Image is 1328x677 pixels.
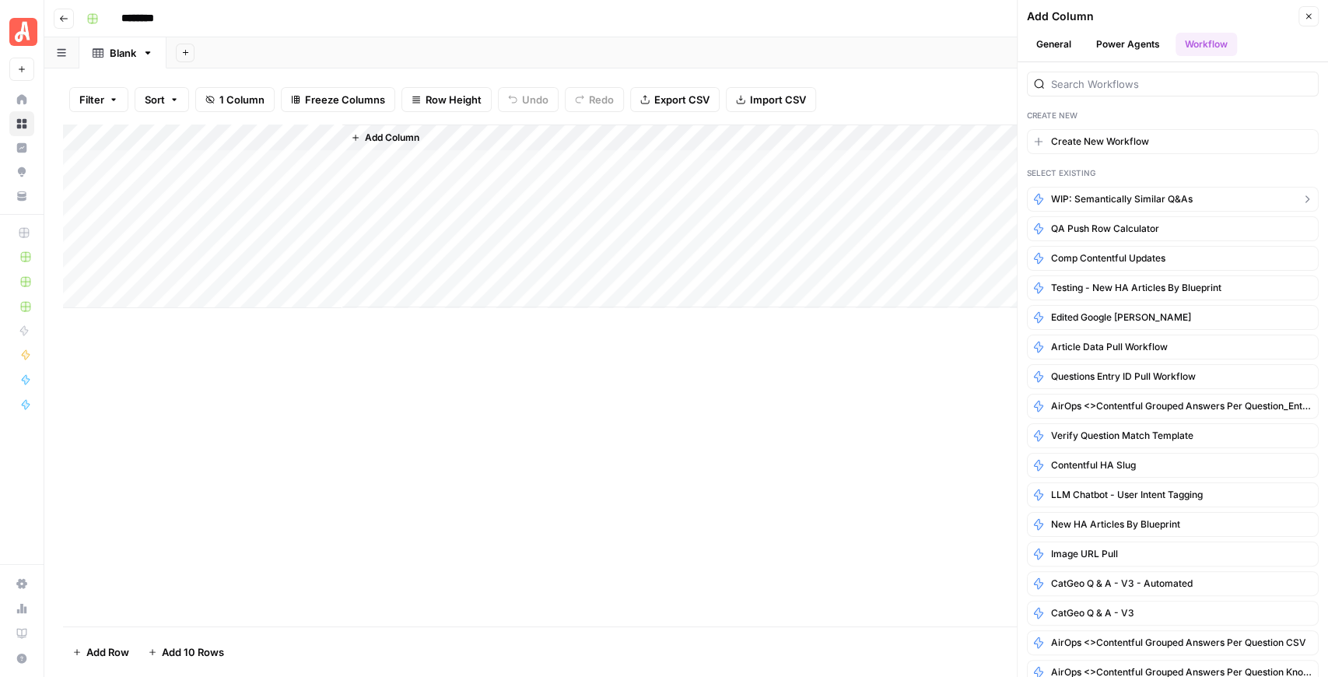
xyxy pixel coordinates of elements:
button: Filter [69,87,128,112]
a: Usage [9,596,34,621]
button: CatGeo Q & A - v3 - automated [1027,571,1319,596]
span: AirOps <>Contentful Grouped Answers per Question_Entry ID Grid [1051,399,1313,413]
button: Undo [498,87,559,112]
span: Edited Google [PERSON_NAME] [1051,310,1191,324]
div: Blank [110,45,136,61]
button: QA Push Row Calculator [1027,216,1319,241]
img: Angi Logo [9,18,37,46]
a: Opportunities [9,160,34,184]
button: General [1027,33,1081,56]
button: Workspace: Angi [9,12,34,51]
button: 1 Column [195,87,275,112]
span: 1 Column [219,92,265,107]
button: LLM Chatbot - User Intent Tagging [1027,482,1319,507]
span: Add 10 Rows [162,644,224,660]
span: Verify Question Match Template [1051,429,1193,443]
span: Row Height [426,92,482,107]
a: Home [9,87,34,112]
button: Create New Workflow [1027,129,1319,154]
a: Blank [79,37,166,68]
button: Add 10 Rows [138,640,233,665]
span: Image URL Pull [1051,547,1118,561]
span: QA Push Row Calculator [1051,222,1159,236]
button: New HA Articles by Blueprint [1027,512,1319,537]
button: Contentful HA Slug [1027,453,1319,478]
button: Import CSV [726,87,816,112]
button: Row Height [401,87,492,112]
span: Undo [522,92,548,107]
button: Power Agents [1087,33,1169,56]
span: Add Column [365,131,419,145]
span: Comp Contentful Updates [1051,251,1165,265]
button: Article Data Pull Workflow [1027,335,1319,360]
button: Sort [135,87,189,112]
button: Questions Entry ID Pull Workflow [1027,364,1319,389]
span: Questions Entry ID Pull Workflow [1051,370,1196,384]
input: Search Workflows [1051,76,1312,92]
button: Testing - New HA Articles by Blueprint [1027,275,1319,300]
button: Verify Question Match Template [1027,423,1319,448]
div: Create New [1027,109,1319,121]
a: Settings [9,571,34,596]
button: Freeze Columns [281,87,395,112]
button: Workflow [1176,33,1237,56]
button: AirOps <>Contentful Grouped Answers per Question CSV [1027,630,1319,655]
div: Select Existing [1027,167,1319,179]
span: LLM Chatbot - User Intent Tagging [1051,488,1203,502]
a: Browse [9,111,34,136]
span: WIP: Semantically Similar Q&As [1051,192,1193,206]
button: AirOps <>Contentful Grouped Answers per Question_Entry ID Grid [1027,394,1319,419]
span: Redo [589,92,614,107]
span: Create New Workflow [1051,135,1149,149]
span: CatGeo Q & A - v3 - automated [1051,577,1193,591]
button: Edited Google [PERSON_NAME] [1027,305,1319,330]
a: Insights [9,135,34,160]
span: Export CSV [654,92,710,107]
span: AirOps <>Contentful Grouped Answers per Question CSV [1051,636,1306,650]
button: Image URL Pull [1027,542,1319,567]
button: Help + Support [9,646,34,671]
button: Redo [565,87,624,112]
span: Sort [145,92,165,107]
a: Learning Hub [9,621,34,646]
span: Add Row [86,644,129,660]
span: Testing - New HA Articles by Blueprint [1051,281,1221,295]
button: Add Row [63,640,138,665]
span: CatGeo Q & A - v3 [1051,606,1134,620]
span: Article Data Pull Workflow [1051,340,1168,354]
span: Freeze Columns [305,92,385,107]
a: Your Data [9,184,34,209]
span: Import CSV [750,92,806,107]
span: Contentful HA Slug [1051,458,1136,472]
span: Filter [79,92,104,107]
button: WIP: Semantically Similar Q&As [1027,187,1319,212]
button: Export CSV [630,87,720,112]
span: New HA Articles by Blueprint [1051,517,1180,531]
button: Comp Contentful Updates [1027,246,1319,271]
button: CatGeo Q & A - v3 [1027,601,1319,626]
button: Add Column [345,128,426,148]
